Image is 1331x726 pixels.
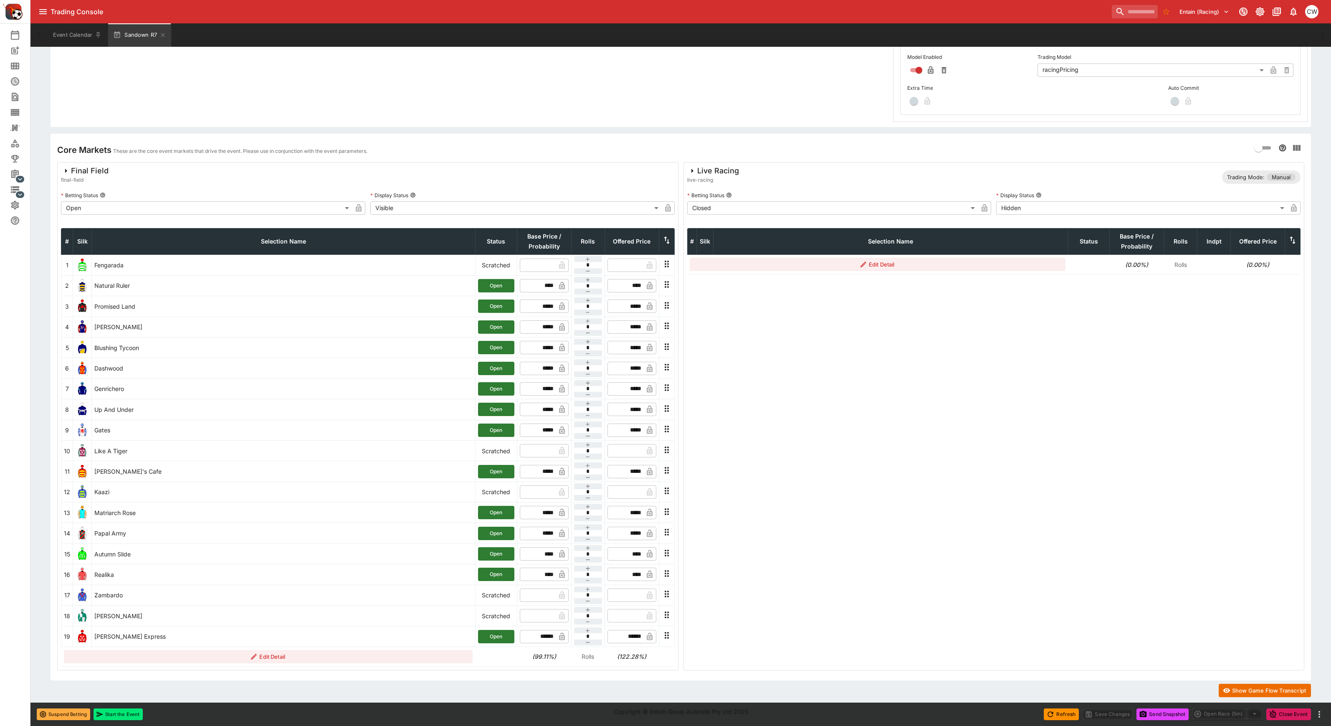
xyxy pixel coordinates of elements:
[76,341,89,354] img: runner 5
[76,424,89,437] img: runner 9
[61,228,73,255] th: #
[370,201,661,215] div: Visible
[478,465,514,478] button: Open
[76,568,89,581] img: runner 16
[907,82,1032,94] label: Extra Time
[478,362,514,375] button: Open
[92,275,476,296] td: Natural Ruler
[478,591,514,599] p: Scratched
[76,382,89,396] img: runner 7
[73,228,92,255] th: Silk
[61,255,73,275] td: 1
[1037,51,1293,63] label: Trading Model
[10,185,33,195] div: Infrastructure
[607,652,656,661] h6: (122.28%)
[113,147,367,155] p: These are the core event markets that drive the event. Please use in conjunction with the event p...
[10,92,33,102] div: Search
[92,461,476,482] td: [PERSON_NAME]'s Cafe
[1110,228,1164,255] th: Base Price / Probability
[478,547,514,561] button: Open
[370,192,408,199] p: Display Status
[76,362,89,375] img: runner 6
[1266,708,1311,720] button: Close Event
[61,192,98,199] p: Betting Status
[10,200,33,210] div: System Settings
[10,216,33,226] div: Help & Support
[478,612,514,620] p: Scratched
[1159,5,1173,18] button: No Bookmarks
[1233,260,1283,269] h6: (0.00%)
[61,482,73,502] td: 12
[61,523,73,543] td: 14
[1231,228,1285,255] th: Offered Price
[10,154,33,164] div: Tournaments
[10,46,33,56] div: New Event
[3,2,23,22] img: PriceKinetics Logo
[1305,5,1318,18] div: Christopher Winter
[92,503,476,523] td: Matriarch Rose
[517,228,571,255] th: Base Price / Probability
[1314,709,1324,719] button: more
[1164,228,1197,255] th: Rolls
[76,630,89,643] img: runner 19
[687,176,739,184] span: live-racing
[57,145,111,155] h4: Core Markets
[478,447,514,455] p: Scratched
[478,527,514,540] button: Open
[478,506,514,519] button: Open
[1136,708,1189,720] button: Send Snapshot
[92,317,476,337] td: [PERSON_NAME]
[94,708,143,720] button: Start the Event
[478,630,514,643] button: Open
[687,192,724,199] p: Betting Status
[92,585,476,605] td: Zambardo
[92,378,476,399] td: Genrichero
[61,461,73,482] td: 11
[1112,260,1161,269] h6: (0.00%)
[76,403,89,416] img: runner 8
[92,228,476,255] th: Selection Name
[92,543,476,564] td: Autumn Slide
[687,228,696,255] th: #
[61,503,73,523] td: 13
[605,228,659,255] th: Offered Price
[76,589,89,602] img: runner 17
[76,444,89,457] img: runner 10
[61,585,73,605] td: 17
[61,606,73,626] td: 18
[1286,4,1301,19] button: Notifications
[108,23,171,47] button: Sandown R7
[10,30,33,40] div: Event Calendar
[478,403,514,416] button: Open
[92,606,476,626] td: [PERSON_NAME]
[1197,228,1231,255] th: Independent
[687,201,978,215] div: Closed
[907,51,1032,63] label: Model Enabled
[92,523,476,543] td: Papal Army
[690,258,1065,271] button: Edit Detail
[478,568,514,581] button: Open
[478,341,514,354] button: Open
[519,652,569,661] h6: (99.11%)
[61,176,109,184] span: final-field
[726,192,732,198] button: Betting Status
[478,261,514,269] p: Scratched
[478,300,514,313] button: Open
[76,609,89,622] img: runner 18
[92,337,476,358] td: Blushing Tycoon
[61,337,73,358] td: 5
[37,708,90,720] button: Suspend Betting
[92,626,476,647] td: [PERSON_NAME] Express
[1267,173,1296,182] span: Manual
[10,123,33,133] div: Nexus Entities
[1168,82,1293,94] label: Auto Commit
[92,564,476,585] td: Realika
[1044,708,1079,720] button: Refresh
[35,4,51,19] button: open drawer
[1269,4,1284,19] button: Documentation
[92,255,476,275] td: Fengarada
[1167,260,1195,269] p: Rolls
[10,138,33,148] div: Categories
[61,564,73,585] td: 16
[410,192,416,198] button: Display Status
